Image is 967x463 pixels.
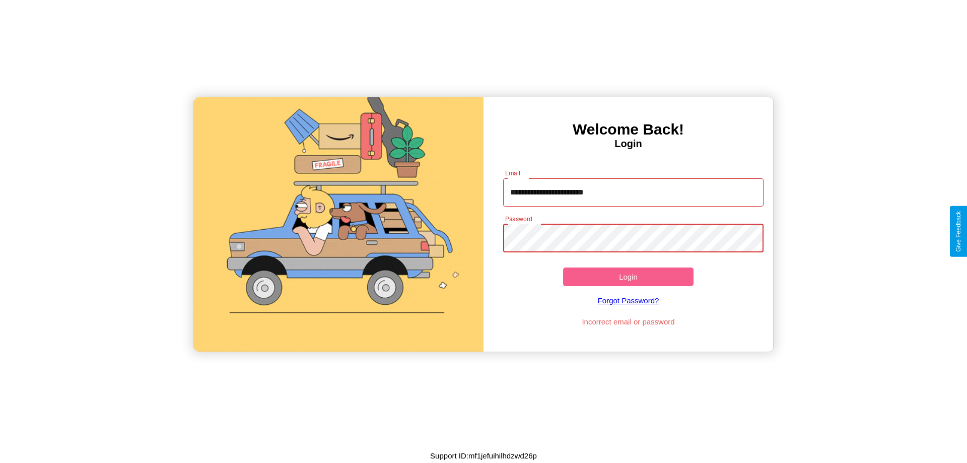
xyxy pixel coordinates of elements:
p: Support ID: mf1jefuihilhdzwd26p [430,449,537,462]
h3: Welcome Back! [483,121,773,138]
label: Email [505,169,521,177]
h4: Login [483,138,773,150]
a: Forgot Password? [498,286,759,315]
label: Password [505,215,532,223]
p: Incorrect email or password [498,315,759,328]
div: Give Feedback [955,211,962,252]
img: gif [194,97,483,352]
button: Login [563,268,694,286]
